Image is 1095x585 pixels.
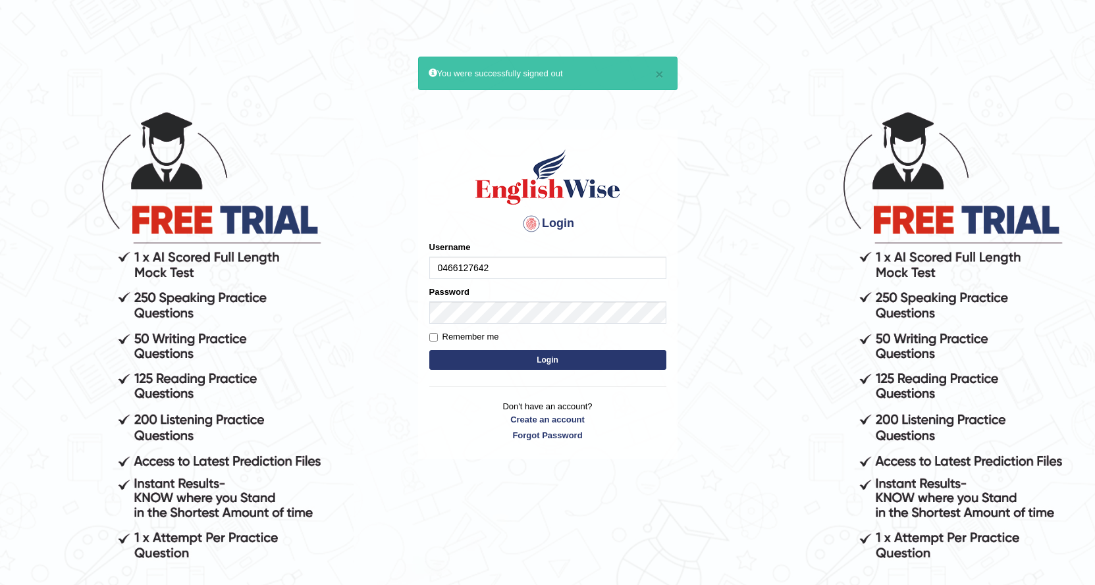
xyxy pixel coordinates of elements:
[429,213,666,234] h4: Login
[655,67,663,81] button: ×
[429,333,438,342] input: Remember me
[429,400,666,441] p: Don't have an account?
[429,330,499,343] label: Remember me
[429,429,666,442] a: Forgot Password
[429,350,666,370] button: Login
[429,241,471,253] label: Username
[429,286,469,298] label: Password
[429,413,666,426] a: Create an account
[473,147,623,207] img: Logo of English Wise sign in for intelligent practice with AI
[418,57,678,90] div: You were successfully signed out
